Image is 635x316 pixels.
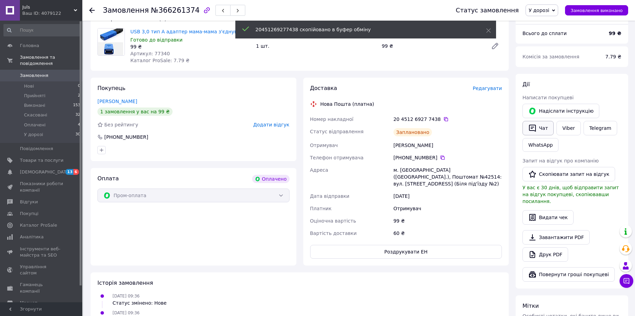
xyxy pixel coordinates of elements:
[66,169,73,175] span: 13
[20,246,63,258] span: Інструменти веб-майстра та SEO
[24,83,34,89] span: Нові
[522,81,530,88] span: Дії
[22,10,82,16] div: Ваш ID: 4079122
[456,7,519,14] div: Статус замовлення
[253,41,379,51] div: 1 шт.
[392,139,503,151] div: [PERSON_NAME]
[20,282,63,294] span: Гаманець компанії
[97,108,173,116] div: 1 замовлення у вас на 99 ₴
[392,190,503,202] div: [DATE]
[571,8,623,13] span: Замовлення виконано
[24,102,45,109] span: Виконані
[522,230,590,245] a: Завантажити PDF
[97,99,137,104] a: [PERSON_NAME]
[522,303,539,309] span: Мітки
[97,85,126,91] span: Покупець
[556,121,580,135] a: Viber
[522,247,568,262] a: Друк PDF
[130,43,250,50] div: 99 ₴
[97,280,153,286] span: Історія замовлення
[310,155,364,160] span: Телефон отримувача
[473,86,502,91] span: Редагувати
[565,5,628,15] button: Замовлення виконано
[113,294,140,298] span: [DATE] 09:36
[310,129,364,134] span: Статус відправлення
[522,121,554,135] button: Чат
[73,169,79,175] span: 6
[522,54,579,59] span: Комісія за замовлення
[89,7,95,14] div: Повернутися назад
[20,199,38,205] span: Відгуки
[522,185,619,204] span: У вас є 30 днів, щоб відправити запит на відгук покупцеві, скопіювавши посилання.
[97,175,119,182] span: Оплата
[24,132,43,138] span: У дорозі
[392,164,503,190] div: м. [GEOGRAPHIC_DATA] ([GEOGRAPHIC_DATA].), Поштомат №42514: вул. [STREET_ADDRESS] (Біля під'їзду №2)
[488,39,502,53] a: Редагувати
[392,227,503,239] div: 60 ₴
[310,193,350,199] span: Дата відправки
[522,167,615,181] button: Скопіювати запит на відгук
[20,300,37,306] span: Маркет
[605,54,621,59] span: 7.79 ₴
[310,85,337,91] span: Доставка
[20,43,39,49] span: Головна
[393,154,502,161] div: [PHONE_NUMBER]
[256,26,469,33] div: 20451269277438 скопійовано в буфер обміну
[253,122,289,127] span: Додати відгук
[78,83,80,89] span: 0
[620,274,633,288] button: Чат з покупцем
[20,157,63,163] span: Товари та послуги
[73,102,80,109] span: 153
[310,116,354,122] span: Номер накладної
[584,121,617,135] a: Telegram
[20,72,48,79] span: Замовлення
[310,245,502,259] button: Роздрукувати ЕН
[310,230,357,236] span: Вартість доставки
[3,24,81,36] input: Пошук
[20,54,82,67] span: Замовлення та повідомлення
[20,211,38,217] span: Покупці
[20,146,53,152] span: Повідомлення
[310,143,338,148] span: Отримувач
[379,41,485,51] div: 99 ₴
[151,6,200,14] span: №366261374
[113,311,140,315] span: [DATE] 09:36
[98,29,125,55] img: USB 3,0 тип A адаптер мама-мама з'єднувач
[75,112,80,118] span: 32
[252,175,289,183] div: Оплачено
[130,29,243,34] a: USB 3,0 тип A адаптер мама-мама з'єднувач
[522,138,558,152] a: WhatsApp
[104,134,149,140] div: [PHONE_NUMBER]
[522,158,599,163] span: Запит на відгук про компанію
[130,58,189,63] span: Каталог ProSale: 7.79 ₴
[20,264,63,276] span: Управління сайтом
[392,215,503,227] div: 99 ₴
[78,93,80,99] span: 2
[310,167,328,173] span: Адреса
[609,31,621,36] b: 99 ₴
[393,116,502,123] div: 20 4512 6927 7438
[130,51,170,56] span: Артикул: 77340
[529,8,549,13] span: У дорозі
[22,4,74,10] span: Juls
[522,210,574,225] button: Видати чек
[522,267,615,282] button: Повернути гроші покупцеві
[97,15,167,22] span: Товари в замовленні (1)
[20,222,57,228] span: Каталог ProSale
[24,122,46,128] span: Оплачені
[20,181,63,193] span: Показники роботи компанії
[20,169,71,175] span: [DEMOGRAPHIC_DATA]
[392,202,503,215] div: Отримувач
[104,122,138,127] span: Без рейтингу
[75,132,80,138] span: 30
[522,31,567,36] span: Всього до сплати
[393,128,432,136] div: Заплановано
[522,95,574,100] span: Написати покупцеві
[20,234,44,240] span: Аналітика
[522,104,599,118] button: Надіслати інструкцію
[24,112,47,118] span: Скасовані
[310,218,356,224] span: Оціночна вартість
[24,93,45,99] span: Прийняті
[113,300,167,306] div: Статус змінено: Нове
[310,206,332,211] span: Платник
